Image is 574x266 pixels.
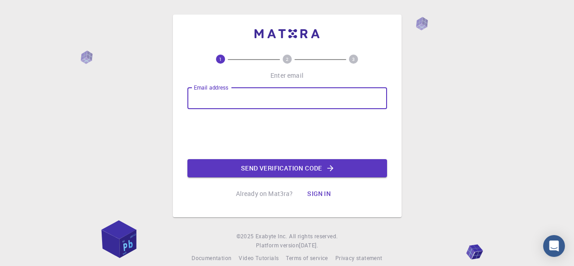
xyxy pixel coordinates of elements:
[191,254,231,263] a: Documentation
[335,254,383,261] span: Privacy statement
[256,241,299,250] span: Platform version
[286,254,328,261] span: Terms of service
[219,56,222,62] text: 1
[286,56,289,62] text: 2
[187,159,387,177] button: Send verification code
[255,232,287,241] a: Exabyte Inc.
[270,71,304,80] p: Enter email
[236,232,255,241] span: © 2025
[543,235,565,257] div: Open Intercom Messenger
[300,185,338,203] button: Sign in
[299,241,318,249] span: [DATE] .
[194,84,228,91] label: Email address
[218,116,356,152] iframe: reCAPTCHA
[335,254,383,263] a: Privacy statement
[191,254,231,261] span: Documentation
[236,189,293,198] p: Already on Mat3ra?
[255,232,287,240] span: Exabyte Inc.
[239,254,279,263] a: Video Tutorials
[286,254,328,263] a: Terms of service
[352,56,355,62] text: 3
[299,241,318,250] a: [DATE].
[289,232,338,241] span: All rights reserved.
[239,254,279,261] span: Video Tutorials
